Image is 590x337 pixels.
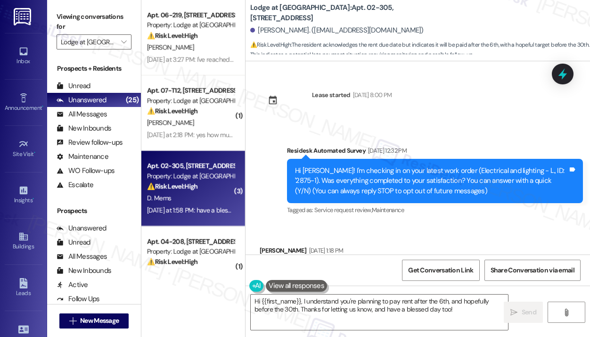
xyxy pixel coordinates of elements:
div: [DATE] at 2:18 PM: yes how much is due [147,131,254,139]
div: [DATE] at 3:27 PM: I've reached out to [PERSON_NAME] but I haven't gotten a response. [147,55,383,64]
i:  [69,317,76,325]
strong: ⚠️ Risk Level: High [147,107,198,115]
div: (25) [123,93,141,107]
strong: ⚠️ Risk Level: High [250,41,291,49]
label: Viewing conversations for [57,9,131,34]
textarea: Hi {{first_name}}, I understand you're planning to pay rent after the 6th, and hopefully before t... [251,295,508,330]
div: Review follow-ups [57,138,123,148]
strong: ⚠️ Risk Level: High [147,257,198,266]
button: Get Conversation Link [402,260,479,281]
div: Follow Ups [57,294,100,304]
a: Site Visit • [5,136,42,162]
i:  [563,309,570,316]
span: [PERSON_NAME] [147,118,194,127]
div: Hi [PERSON_NAME]! I'm checking in on your latest work order (Electrical and lighting - l..., ID: ... [295,166,568,196]
i:  [510,309,517,316]
div: WO Follow-ups [57,166,115,176]
span: New Message [80,316,119,326]
span: • [42,103,43,110]
span: • [33,196,34,202]
button: Share Conversation via email [484,260,581,281]
div: Property: Lodge at [GEOGRAPHIC_DATA] [147,96,234,106]
a: Insights • [5,182,42,208]
div: [PERSON_NAME]. ([EMAIL_ADDRESS][DOMAIN_NAME]) [250,25,424,35]
div: [DATE] at 1:58 PM: have a blessed safe day [PERSON_NAME] [147,206,312,214]
a: Leads [5,275,42,301]
div: Apt. 04-208, [STREET_ADDRESS] [147,237,234,247]
div: Apt. 06-219, [STREET_ADDRESS] [147,10,234,20]
div: Unread [57,81,90,91]
div: Apt. 07-T12, [STREET_ADDRESS] [147,86,234,96]
div: [PERSON_NAME] [260,246,343,259]
div: All Messages [57,109,107,119]
i:  [121,38,126,46]
strong: ⚠️ Risk Level: High [147,182,198,190]
div: New Inbounds [57,266,111,276]
div: Property: Lodge at [GEOGRAPHIC_DATA] [147,171,234,181]
div: New Inbounds [57,123,111,133]
a: Inbox [5,43,42,69]
span: [PERSON_NAME] [147,269,194,278]
b: Lodge at [GEOGRAPHIC_DATA]: Apt. 02-305, [STREET_ADDRESS] [250,3,439,23]
div: All Messages [57,252,107,262]
button: Send [504,302,543,323]
strong: ⚠️ Risk Level: High [147,31,198,40]
span: : The resident acknowledges the rent due date but indicates it will be paid after the 6th, with a... [250,40,590,60]
span: D. Mems [147,194,171,202]
span: Service request review , [314,206,372,214]
div: [DATE] 1:18 PM [307,246,344,255]
div: Prospects [47,206,141,216]
div: Maintenance [57,152,108,162]
div: Lease started [312,90,351,100]
div: Unanswered [57,95,107,105]
span: Maintenance [372,206,404,214]
div: Property: Lodge at [GEOGRAPHIC_DATA] [147,247,234,256]
div: Unanswered [57,223,107,233]
span: • [34,149,35,156]
div: Apt. 02-305, [STREET_ADDRESS] [147,161,234,171]
div: Prospects + Residents [47,64,141,74]
div: Unread [57,238,90,247]
button: New Message [59,313,129,329]
div: Property: Lodge at [GEOGRAPHIC_DATA] [147,20,234,30]
span: [PERSON_NAME] [147,43,194,51]
div: [DATE] 8:00 PM [351,90,392,100]
a: Buildings [5,229,42,254]
img: ResiDesk Logo [14,8,33,25]
div: Tagged as: [287,203,583,217]
div: Residesk Automated Survey [287,146,583,159]
span: Send [522,307,536,317]
span: Get Conversation Link [408,265,473,275]
div: Escalate [57,180,93,190]
div: [DATE] 12:32 PM [366,146,407,156]
input: All communities [61,34,116,49]
span: Share Conversation via email [491,265,574,275]
div: Active [57,280,88,290]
